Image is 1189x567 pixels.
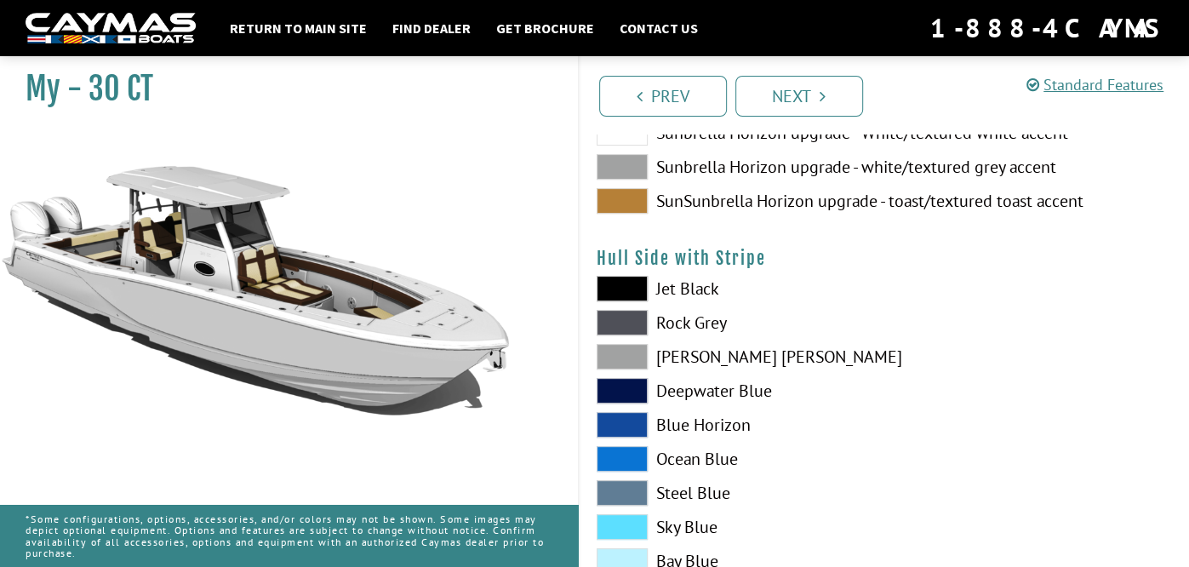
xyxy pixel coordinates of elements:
[26,70,535,108] h1: My - 30 CT
[26,13,196,44] img: white-logo-c9c8dbefe5ff5ceceb0f0178aa75bf4bb51f6bca0971e226c86eb53dfe498488.png
[221,17,375,39] a: Return to main site
[597,514,867,540] label: Sky Blue
[930,9,1163,47] div: 1-888-4CAYMAS
[597,188,867,214] label: SunSunbrella Horizon upgrade - toast/textured toast accent
[735,76,863,117] a: Next
[597,446,867,472] label: Ocean Blue
[1026,75,1163,94] a: Standard Features
[599,76,727,117] a: Prev
[384,17,479,39] a: Find Dealer
[597,276,867,301] label: Jet Black
[597,412,867,438] label: Blue Horizon
[597,344,867,369] label: [PERSON_NAME] [PERSON_NAME]
[597,378,867,404] label: Deepwater Blue
[611,17,706,39] a: Contact Us
[597,248,1173,269] h4: Hull Side with Stripe
[597,310,867,335] label: Rock Grey
[26,505,552,567] p: *Some configurations, options, accessories, and/or colors may not be shown. Some images may depic...
[597,480,867,506] label: Steel Blue
[597,154,867,180] label: Sunbrella Horizon upgrade - white/textured grey accent
[488,17,603,39] a: Get Brochure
